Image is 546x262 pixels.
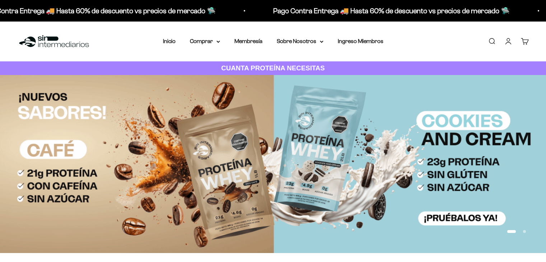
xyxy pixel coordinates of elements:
strong: CUANTA PROTEÍNA NECESITAS [221,64,325,72]
summary: Comprar [190,37,220,46]
a: Ingreso Miembros [338,38,383,44]
a: Membresía [234,38,262,44]
p: Pago Contra Entrega 🚚 Hasta 60% de descuento vs precios de mercado 🛸 [273,5,510,17]
summary: Sobre Nosotros [277,37,323,46]
a: Inicio [163,38,176,44]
